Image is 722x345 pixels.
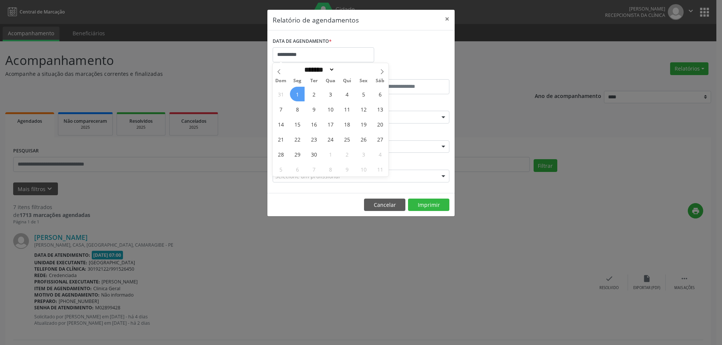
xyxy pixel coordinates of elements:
span: Setembro 18, 2025 [340,117,354,131]
span: Setembro 8, 2025 [290,102,305,116]
span: Outubro 10, 2025 [356,162,371,176]
span: Outubro 7, 2025 [306,162,321,176]
span: Outubro 4, 2025 [373,147,387,161]
span: Seg [289,78,306,83]
button: Close [440,10,455,28]
span: Setembro 29, 2025 [290,147,305,161]
span: Outubro 2, 2025 [340,147,354,161]
span: Qua [322,78,339,83]
span: Sáb [372,78,388,83]
span: Setembro 9, 2025 [306,102,321,116]
span: Setembro 5, 2025 [356,87,371,101]
span: Setembro 27, 2025 [373,132,387,146]
label: ATÉ [363,68,449,79]
span: Setembro 23, 2025 [306,132,321,146]
span: Setembro 26, 2025 [356,132,371,146]
span: Setembro 30, 2025 [306,147,321,161]
span: Setembro 20, 2025 [373,117,387,131]
select: Month [302,66,335,74]
span: Setembro 21, 2025 [273,132,288,146]
span: Setembro 25, 2025 [340,132,354,146]
span: Ter [306,78,322,83]
button: Imprimir [408,199,449,211]
span: Setembro 19, 2025 [356,117,371,131]
span: Setembro 16, 2025 [306,117,321,131]
span: Sex [355,78,372,83]
span: Outubro 8, 2025 [323,162,338,176]
span: Selecione um profissional [275,172,340,180]
span: Setembro 28, 2025 [273,147,288,161]
span: Outubro 9, 2025 [340,162,354,176]
span: Setembro 13, 2025 [373,102,387,116]
span: Outubro 1, 2025 [323,147,338,161]
span: Setembro 6, 2025 [373,87,387,101]
label: DATA DE AGENDAMENTO [273,36,332,47]
span: Setembro 4, 2025 [340,87,354,101]
span: Qui [339,78,355,83]
span: Outubro 6, 2025 [290,162,305,176]
span: Setembro 1, 2025 [290,87,305,101]
button: Cancelar [364,199,405,211]
span: Outubro 11, 2025 [373,162,387,176]
span: Setembro 10, 2025 [323,102,338,116]
span: Setembro 15, 2025 [290,117,305,131]
span: Setembro 2, 2025 [306,87,321,101]
span: Setembro 11, 2025 [340,102,354,116]
span: Setembro 24, 2025 [323,132,338,146]
span: Setembro 14, 2025 [273,117,288,131]
span: Setembro 22, 2025 [290,132,305,146]
span: Setembro 7, 2025 [273,102,288,116]
span: Setembro 3, 2025 [323,87,338,101]
input: Year [335,66,359,74]
h5: Relatório de agendamentos [273,15,359,25]
span: Outubro 3, 2025 [356,147,371,161]
span: Setembro 17, 2025 [323,117,338,131]
span: Dom [273,78,289,83]
span: Agosto 31, 2025 [273,87,288,101]
span: Setembro 12, 2025 [356,102,371,116]
span: Outubro 5, 2025 [273,162,288,176]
